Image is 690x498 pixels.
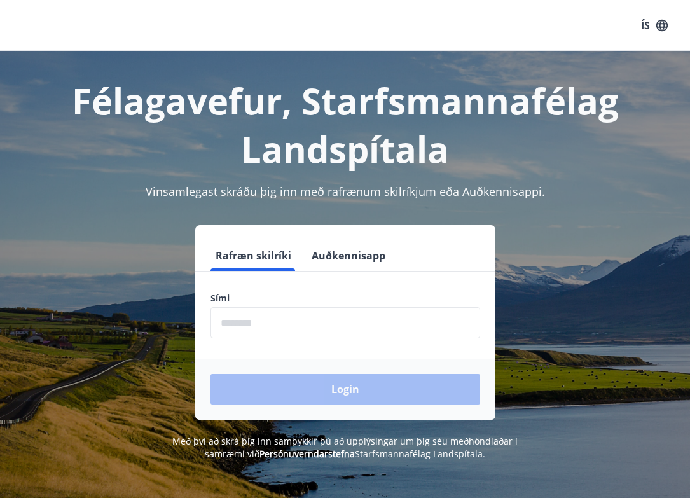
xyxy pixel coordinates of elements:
button: Rafræn skilríki [210,240,296,271]
label: Sími [210,292,480,305]
span: Vinsamlegast skráðu þig inn með rafrænum skilríkjum eða Auðkennisappi. [146,184,545,199]
h1: Félagavefur, Starfsmannafélag Landspítala [15,76,675,173]
span: Með því að skrá þig inn samþykkir þú að upplýsingar um þig séu meðhöndlaðar í samræmi við Starfsm... [172,435,518,460]
button: Auðkennisapp [307,240,390,271]
button: ÍS [634,14,675,37]
a: Persónuverndarstefna [259,448,355,460]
